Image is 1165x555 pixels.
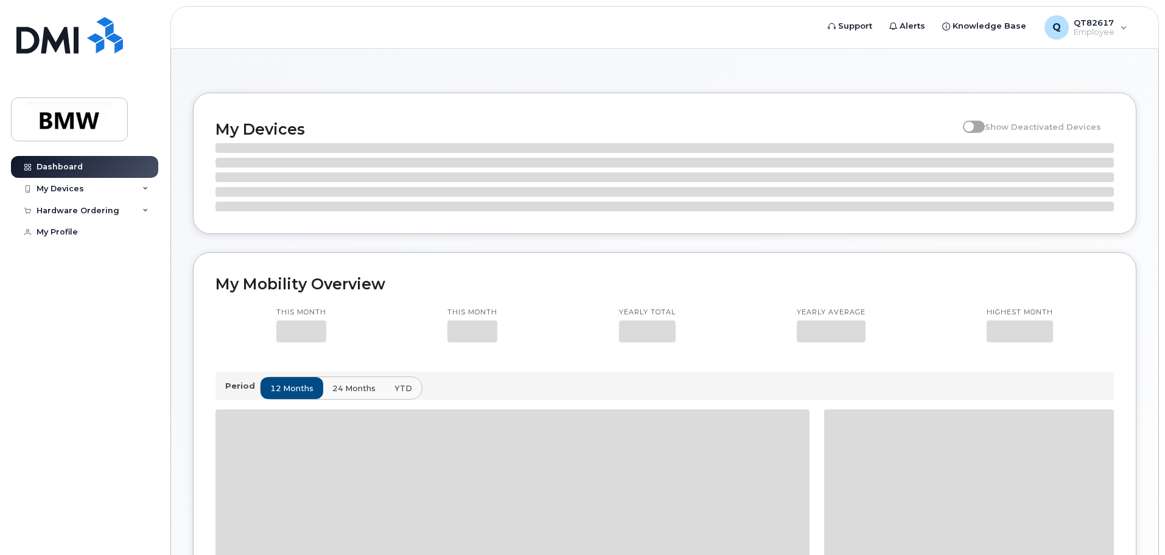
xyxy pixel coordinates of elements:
p: This month [447,308,497,317]
span: YTD [394,383,412,394]
span: Show Deactivated Devices [985,122,1101,132]
input: Show Deactivated Devices [963,115,973,125]
p: This month [276,308,326,317]
p: Highest month [987,308,1053,317]
p: Period [225,380,260,392]
p: Yearly average [797,308,866,317]
h2: My Mobility Overview [215,275,1114,293]
span: 24 months [332,383,376,394]
h2: My Devices [215,120,957,138]
p: Yearly total [619,308,676,317]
